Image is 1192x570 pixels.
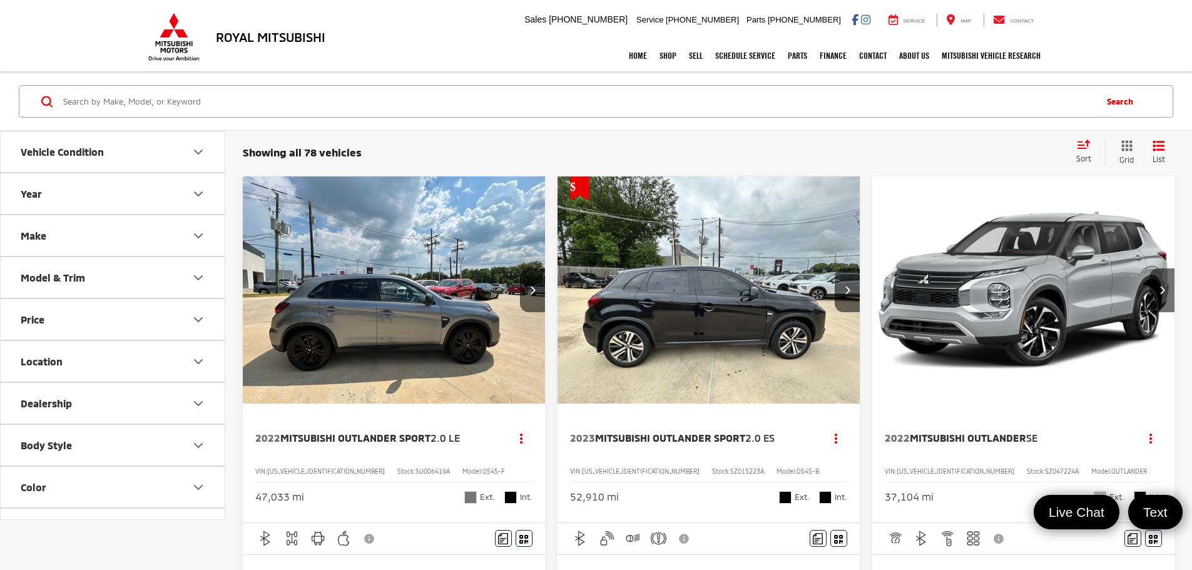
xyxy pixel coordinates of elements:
img: Remote Start [940,531,955,546]
span: Black [504,491,517,504]
img: Comments [813,533,823,544]
div: Dealership [21,397,72,409]
span: Mercury Gray Metallic [464,491,477,504]
span: Service [636,15,663,24]
span: Live Chat [1042,504,1111,521]
span: Model: [1091,467,1111,475]
img: 2022 Mitsubishi Outlander Sport 2.0 LE [242,176,546,405]
div: Year [191,186,206,201]
img: Bluetooth® [258,531,273,546]
h3: Royal Mitsubishi [216,30,325,44]
a: Contact [853,40,893,71]
a: Shop [653,40,683,71]
span: Black [1134,491,1146,504]
button: LocationLocation [1,341,226,382]
span: Ext. [1109,491,1124,503]
div: Price [21,313,44,325]
div: 2022 Mitsubishi Outlander Sport 2.0 LE 0 [242,176,546,404]
a: Map [937,14,981,26]
button: Actions [1140,427,1162,449]
span: Parts [746,15,765,24]
span: Int. [520,491,532,503]
div: Location [191,354,206,369]
span: [PHONE_NUMBER] [549,14,628,24]
span: dropdown dots [835,433,837,443]
a: Home [623,40,653,71]
img: 2022 Mitsubishi Outlander SE [872,176,1176,405]
div: Model & Trim [21,272,85,283]
img: 2023 Mitsubishi Outlander Sport 2.0 ES [557,176,861,405]
div: 2023 Mitsubishi Outlander Sport 2.0 ES 0 [557,176,861,404]
a: 2023 Mitsubishi Outlander Sport 2.0 ES2023 Mitsubishi Outlander Sport 2.0 ES2023 Mitsubishi Outla... [557,176,861,404]
span: [PHONE_NUMBER] [768,15,841,24]
div: 37,104 mi [885,490,934,504]
div: Vehicle Condition [191,145,206,160]
div: Color [191,480,206,495]
span: [PHONE_NUMBER] [666,15,739,24]
span: Model: [462,467,482,475]
a: Contact [984,14,1044,26]
span: OS45-F [482,467,505,475]
span: dropdown dots [1149,433,1152,443]
div: Body Style [21,439,72,451]
button: YearYear [1,173,226,214]
button: View Disclaimer [989,526,1010,552]
button: View Disclaimer [674,526,695,552]
button: Next image [1149,268,1174,312]
span: Mitsubishi Outlander Sport [280,432,430,444]
img: Adaptive Cruise Control [887,531,903,546]
span: 2023 [570,432,595,444]
span: Alloy Silver Metallic [1094,491,1106,504]
a: Finance [813,40,853,71]
button: Select sort value [1070,140,1105,165]
span: OUTLANDER [1111,467,1147,475]
div: 47,033 mi [255,490,304,504]
span: SE [1026,432,1037,444]
div: Model & Trim [191,270,206,285]
button: Vehicle ConditionVehicle Condition [1,131,226,172]
span: Int. [835,491,847,503]
div: Vehicle Condition [21,146,104,158]
button: Search [1094,86,1151,117]
span: [US_VEHICLE_IDENTIFICATION_NUMBER] [582,467,700,475]
input: Search by Make, Model, or Keyword [62,86,1094,116]
button: Comments [1124,530,1141,547]
span: Service [904,18,925,24]
a: Facebook: Click to visit our Facebook page [852,14,858,24]
img: Bluetooth® [914,531,929,546]
span: Labrador Black Pearl [779,491,792,504]
div: Body Style [191,438,206,453]
button: Window Sticker [830,530,847,547]
button: DealershipDealership [1,383,226,424]
button: List View [1143,140,1174,165]
div: Price [191,312,206,327]
img: 3rd Row Seating [965,531,981,546]
div: Color [21,481,46,493]
i: Window Sticker [1149,534,1158,544]
div: Make [191,228,206,243]
button: Comments [810,530,827,547]
button: Grid View [1105,140,1143,165]
span: VIN: [570,467,582,475]
button: Window Sticker [1145,530,1162,547]
a: Service [879,14,935,26]
span: Black [819,491,832,504]
span: Stock: [1027,467,1045,475]
div: 2022 Mitsubishi Outlander SE 0 [872,176,1176,404]
span: Showing all 78 vehicles [243,146,362,158]
span: Map [960,18,971,24]
button: Window Sticker [516,530,532,547]
button: ColorColor [1,467,226,507]
span: Mitsubishi Outlander [910,432,1026,444]
button: PricePrice [1,299,226,340]
a: Live Chat [1034,495,1119,529]
a: About Us [893,40,935,71]
a: Sell [683,40,709,71]
span: Sort [1076,154,1091,163]
button: Body StyleBody Style [1,425,226,466]
span: Int. [1149,491,1162,503]
img: Apple CarPlay [336,531,352,546]
span: VIN: [255,467,267,475]
span: 2022 [885,432,910,444]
